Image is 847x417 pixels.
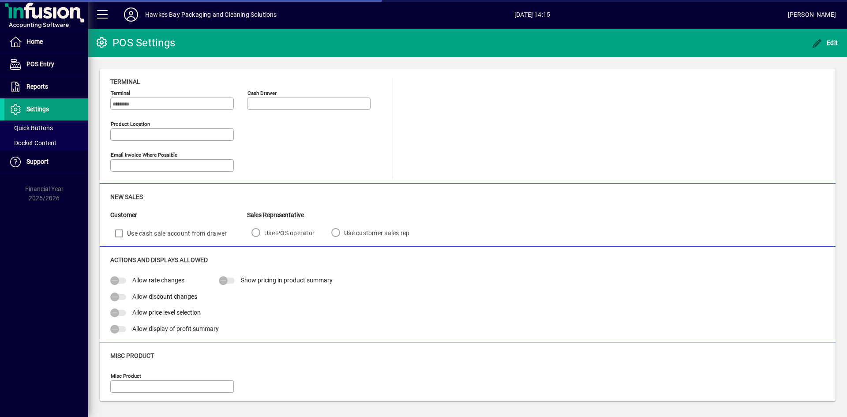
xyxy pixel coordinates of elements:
a: Docket Content [4,135,88,150]
span: Settings [26,105,49,113]
button: Edit [810,35,840,51]
span: Terminal [110,78,140,85]
button: Profile [117,7,145,23]
a: Home [4,31,88,53]
span: Quick Buttons [9,124,53,131]
span: Show pricing in product summary [241,277,333,284]
mat-label: Email Invoice where possible [111,152,177,158]
mat-label: Product location [111,121,150,127]
a: Reports [4,76,88,98]
span: Edit [812,39,838,46]
span: Allow discount changes [132,293,197,300]
mat-label: Terminal [111,90,130,96]
span: Docket Content [9,139,56,147]
div: Customer [110,210,247,220]
span: Misc Product [110,352,154,359]
span: Allow display of profit summary [132,325,219,332]
mat-label: Cash Drawer [247,90,277,96]
a: Quick Buttons [4,120,88,135]
span: Support [26,158,49,165]
span: Allow price level selection [132,309,201,316]
div: POS Settings [95,36,175,50]
div: Hawkes Bay Packaging and Cleaning Solutions [145,8,277,22]
span: POS Entry [26,60,54,68]
div: Sales Representative [247,210,422,220]
span: [DATE] 14:15 [277,8,788,22]
div: [PERSON_NAME] [788,8,836,22]
span: Home [26,38,43,45]
a: Support [4,151,88,173]
span: Allow rate changes [132,277,184,284]
a: POS Entry [4,53,88,75]
span: New Sales [110,193,143,200]
span: Reports [26,83,48,90]
mat-label: Misc Product [111,373,141,379]
span: Actions and Displays Allowed [110,256,208,263]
